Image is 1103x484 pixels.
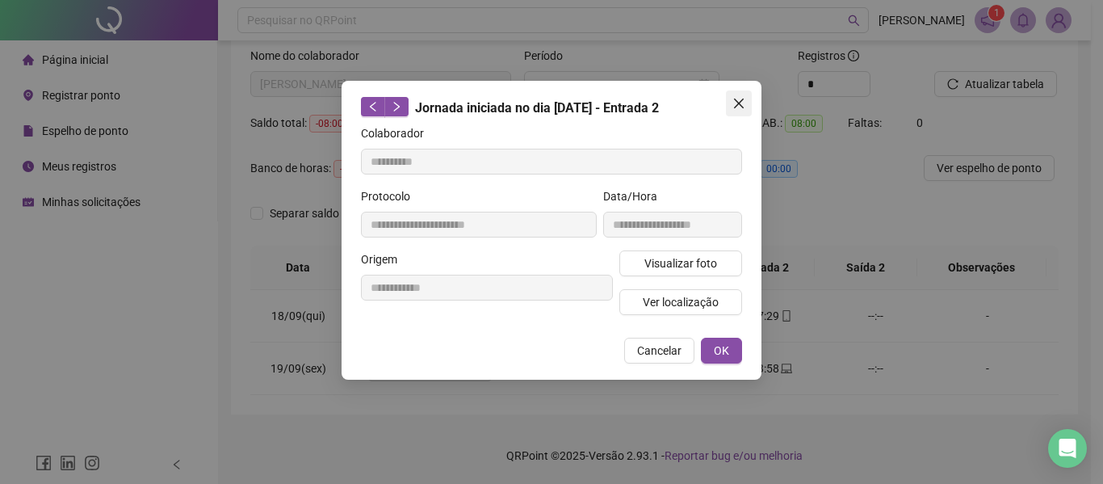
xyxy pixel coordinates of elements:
[1048,429,1087,468] div: Open Intercom Messenger
[637,342,682,360] span: Cancelar
[619,250,742,276] button: Visualizar foto
[732,97,745,110] span: close
[361,97,385,116] button: left
[644,255,717,272] span: Visualizar foto
[624,338,694,364] button: Cancelar
[367,101,379,112] span: left
[361,124,434,142] label: Colaborador
[391,101,402,112] span: right
[384,97,409,116] button: right
[701,338,742,364] button: OK
[619,289,742,315] button: Ver localização
[726,90,752,116] button: Close
[361,250,408,268] label: Origem
[714,342,729,360] span: OK
[643,293,719,311] span: Ver localização
[361,187,421,205] label: Protocolo
[603,187,668,205] label: Data/Hora
[361,97,742,118] div: Jornada iniciada no dia [DATE] - Entrada 2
